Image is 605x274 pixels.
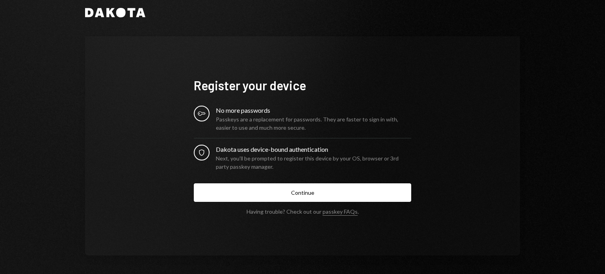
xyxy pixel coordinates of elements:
[216,145,411,154] div: Dakota uses device-bound authentication
[216,154,411,171] div: Next, you’ll be prompted to register this device by your OS, browser or 3rd party passkey manager.
[194,183,411,202] button: Continue
[247,208,359,215] div: Having trouble? Check out our .
[216,106,411,115] div: No more passwords
[323,208,358,216] a: passkey FAQs
[216,115,411,132] div: Passkeys are a replacement for passwords. They are faster to sign in with, easier to use and much...
[194,77,411,93] h1: Register your device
